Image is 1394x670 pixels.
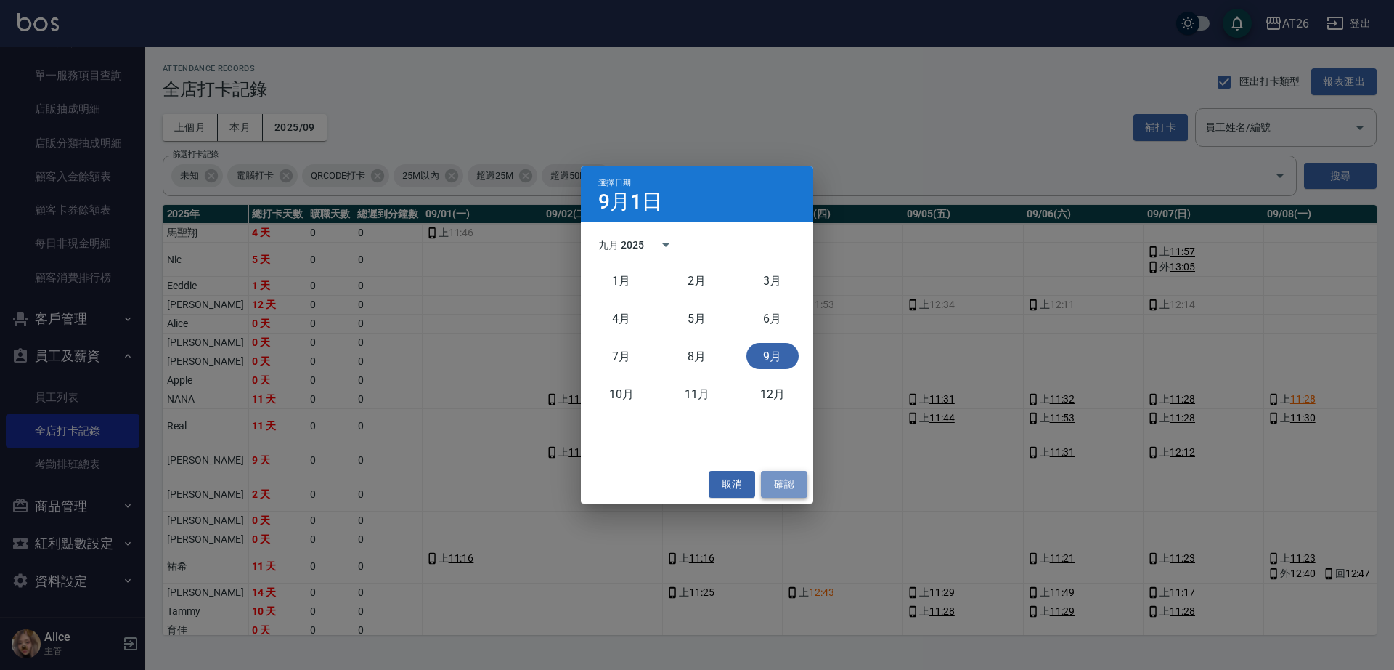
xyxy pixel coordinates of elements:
button: 三月 [746,267,799,294]
button: 確認 [761,471,807,498]
span: 選擇日期 [598,178,631,187]
button: 八月 [671,343,723,369]
button: 四月 [595,305,648,331]
div: 九月 2025 [598,238,644,253]
button: 一月 [595,267,648,294]
button: 十二月 [746,381,799,407]
button: 十月 [595,381,648,407]
button: 九月 [746,343,799,369]
button: 二月 [671,267,723,294]
h4: 9月1日 [598,193,662,211]
button: calendar view is open, switch to year view [648,227,683,262]
button: 五月 [671,305,723,331]
button: 六月 [746,305,799,331]
button: 取消 [709,471,755,498]
button: 十一月 [671,381,723,407]
button: 七月 [595,343,648,369]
